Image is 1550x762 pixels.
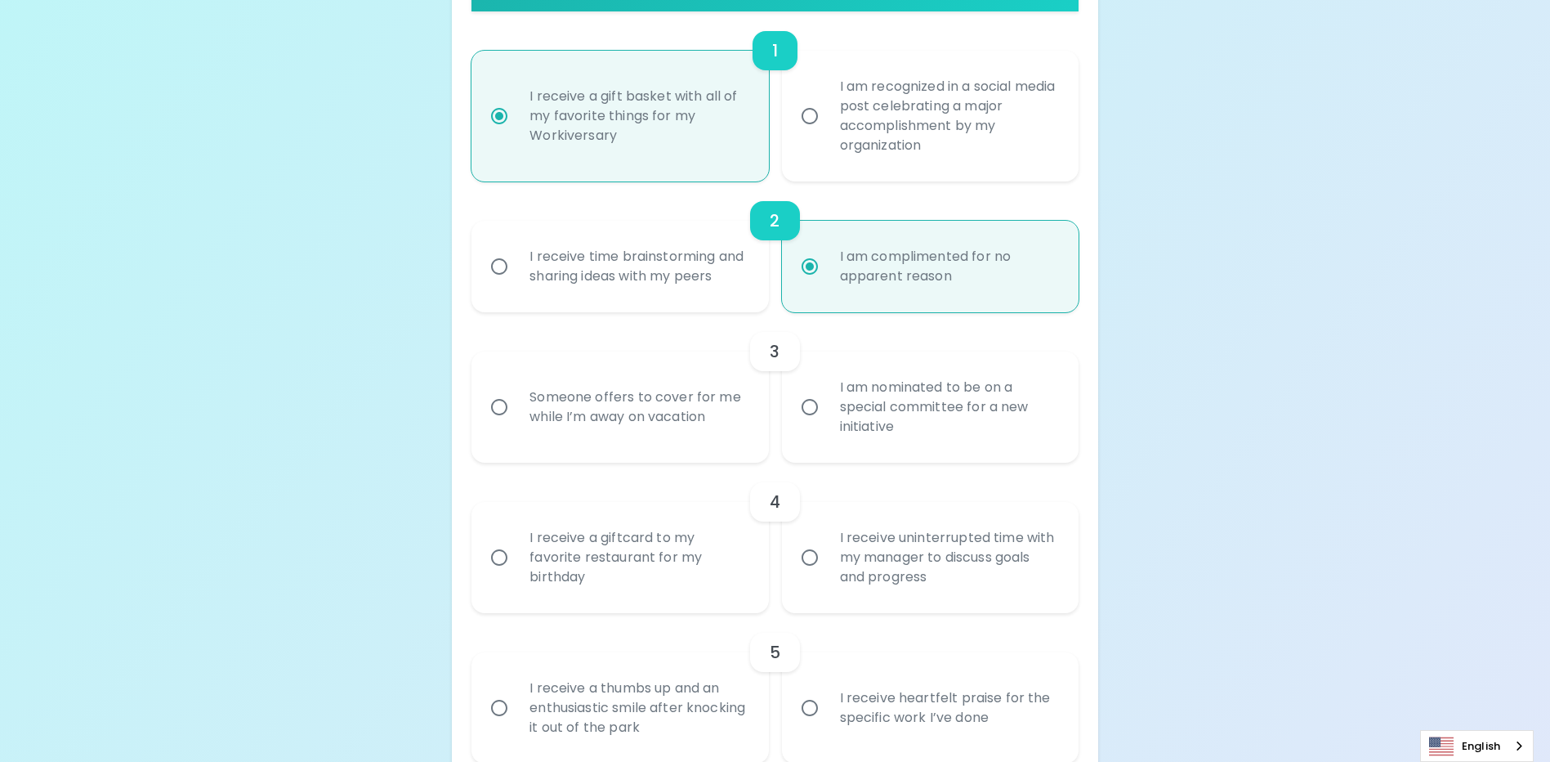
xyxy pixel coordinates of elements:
div: I am nominated to be on a special committee for a new initiative [827,358,1070,456]
h6: 1 [772,38,778,64]
div: I receive time brainstorming and sharing ideas with my peers [516,227,759,306]
div: Language [1420,730,1534,762]
a: English [1421,731,1533,761]
aside: Language selected: English [1420,730,1534,762]
div: choice-group-check [471,463,1078,613]
div: choice-group-check [471,11,1078,182]
div: I receive heartfelt praise for the specific work I’ve done [827,669,1070,747]
h6: 2 [770,208,779,234]
div: choice-group-check [471,312,1078,463]
div: Someone offers to cover for me while I’m away on vacation [516,368,759,446]
h6: 3 [770,338,779,365]
h6: 5 [770,639,780,666]
h6: 4 [770,489,780,515]
div: I am complimented for no apparent reason [827,227,1070,306]
div: I receive uninterrupted time with my manager to discuss goals and progress [827,509,1070,607]
div: I receive a thumbs up and an enthusiastic smile after knocking it out of the park [516,659,759,757]
div: I receive a giftcard to my favorite restaurant for my birthday [516,509,759,607]
div: choice-group-check [471,182,1078,312]
div: I am recognized in a social media post celebrating a major accomplishment by my organization [827,57,1070,175]
div: I receive a gift basket with all of my favorite things for my Workiversary [516,67,759,165]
